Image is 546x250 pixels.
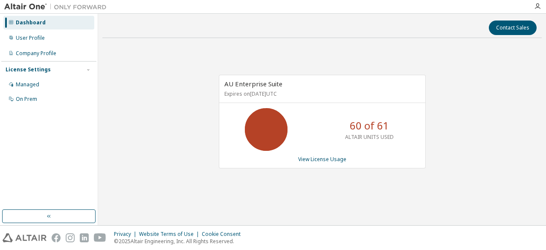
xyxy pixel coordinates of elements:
div: Website Terms of Use [139,231,202,238]
div: Company Profile [16,50,56,57]
span: AU Enterprise Suite [224,79,282,88]
div: Cookie Consent [202,231,246,238]
button: Contact Sales [489,21,537,35]
p: © 2025 Altair Engineering, Inc. All Rights Reserved. [114,238,246,245]
div: License Settings [6,66,51,73]
div: On Prem [16,96,37,103]
img: altair_logo.svg [3,233,46,242]
a: View License Usage [298,156,346,163]
div: Privacy [114,231,139,238]
img: Altair One [4,3,111,11]
img: facebook.svg [52,233,61,242]
p: ALTAIR UNITS USED [345,133,394,141]
p: 60 of 61 [350,118,389,133]
img: linkedin.svg [80,233,89,242]
img: youtube.svg [94,233,106,242]
div: Managed [16,81,39,88]
div: User Profile [16,35,45,41]
p: Expires on [DATE] UTC [224,90,418,97]
img: instagram.svg [66,233,75,242]
div: Dashboard [16,19,46,26]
